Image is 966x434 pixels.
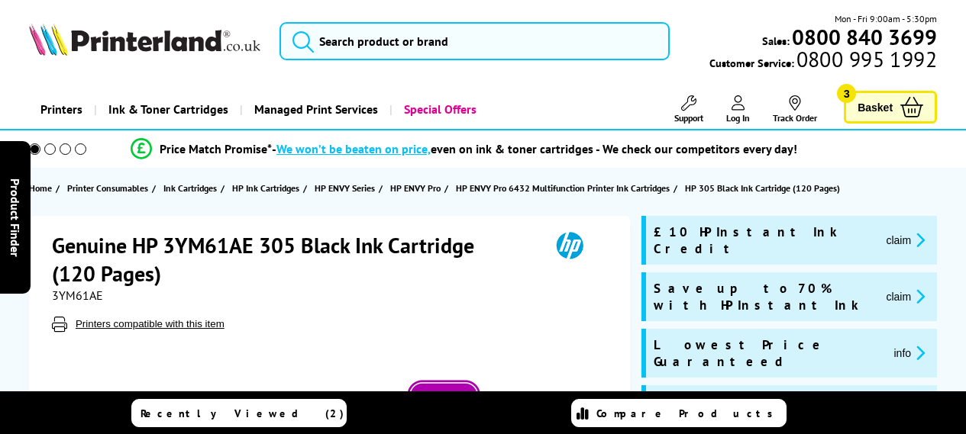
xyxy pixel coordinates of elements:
a: HP ENVY Pro [390,180,444,196]
span: Customer Service: [709,52,937,70]
span: HP ENVY Series [315,180,375,196]
a: Ink & Toner Cartridges [94,90,240,129]
span: 0800 995 1992 [794,52,937,66]
img: Printerland Logo [29,23,260,56]
span: HP 305 Black Ink Cartridge (120 Pages) [685,182,840,194]
input: Search product or brand [279,22,670,60]
a: HP ENVY Pro 6432 Multifunction Printer Ink Cartridges [456,180,674,196]
a: Printerland Logo [29,23,260,59]
a: Basket 3 [844,91,937,124]
div: - even on ink & toner cartridges - We check our competitors every day! [272,141,797,156]
a: Printers [29,90,94,129]
span: Home [29,180,52,196]
span: HP ENVY Pro 6432 Multifunction Printer Ink Cartridges [456,180,670,196]
span: Mon - Fri 9:00am - 5:30pm [835,11,937,26]
span: Ink & Toner Cartridges [108,90,228,129]
span: HP ENVY Pro [390,180,441,196]
span: Save up to 70% with HP Instant Ink [654,280,874,313]
a: Log In [726,95,750,124]
li: modal_Promise [8,136,920,162]
a: Home [29,180,56,196]
a: Compare Products [571,399,787,427]
b: 0800 840 3699 [792,23,937,51]
button: Printers compatible with this item [71,317,229,330]
span: Sales: [762,34,790,48]
span: We won’t be beaten on price, [276,141,431,156]
a: Ink Cartridges [163,180,221,196]
h1: Genuine HP 3YM61AE 305 Black Ink Cartridge (120 Pages) [52,231,535,288]
span: Support [674,112,703,124]
span: Lowest Price Guaranteed [654,336,882,370]
span: Printer Consumables [67,180,148,196]
button: promo-description [881,288,929,305]
a: Recently Viewed (2) [131,399,347,427]
span: Price Match Promise* [160,141,272,156]
span: 3YM61AE [52,288,103,303]
a: Printer Consumables [67,180,152,196]
img: HP [535,231,605,259]
span: Basket [858,97,893,117]
span: Product Finder [8,178,23,256]
span: Compare Products [596,407,781,420]
a: Special Offers [389,90,488,129]
a: HP Ink Cartridges [232,180,303,196]
span: £10 HP Instant Ink Credit [654,223,874,257]
span: 3 [837,84,856,103]
a: Managed Print Services [240,90,389,129]
button: promo-description [881,231,929,249]
a: Track Order [773,95,817,124]
span: Log In [726,112,750,124]
span: Ink Cartridges [163,180,217,196]
button: promo-description [889,344,929,362]
span: Recently Viewed (2) [141,407,344,420]
span: HP Ink Cartridges [232,180,299,196]
a: Support [674,95,703,124]
a: HP ENVY Series [315,180,379,196]
a: 0800 840 3699 [790,30,937,44]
